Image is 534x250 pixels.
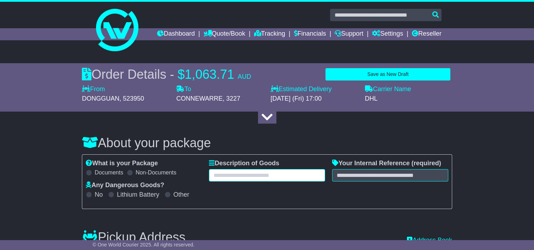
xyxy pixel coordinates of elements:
[117,191,159,199] label: Lithium Battery
[82,95,119,102] span: DONGGUAN
[82,136,452,150] h3: About your package
[223,95,240,102] span: , 3227
[173,191,189,199] label: Other
[185,67,234,82] span: 1,063.71
[335,28,363,40] a: Support
[209,160,279,167] label: Description of Goods
[82,85,105,93] label: From
[238,73,251,80] span: AUD
[412,28,442,40] a: Reseller
[204,28,245,40] a: Quote/Book
[294,28,326,40] a: Financials
[119,95,144,102] span: , 523950
[325,68,450,81] button: Save as New Draft
[365,95,452,103] div: DHL
[82,67,251,82] div: Order Details -
[365,85,411,93] label: Carrier Name
[178,67,185,82] span: $
[270,95,358,103] div: [DATE] (Fri) 17:00
[86,181,164,189] label: Any Dangerous Goods?
[176,85,191,93] label: To
[176,95,222,102] span: CONNEWARRE
[82,230,185,244] h3: Pickup Address
[407,237,452,244] a: Address Book
[86,160,158,167] label: What is your Package
[157,28,195,40] a: Dashboard
[92,242,194,248] span: © One World Courier 2025. All rights reserved.
[95,191,103,199] label: No
[372,28,403,40] a: Settings
[332,160,441,167] label: Your Internal Reference (required)
[136,169,176,176] label: Non-Documents
[95,169,123,176] label: Documents
[270,85,358,93] label: Estimated Delivery
[254,28,285,40] a: Tracking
